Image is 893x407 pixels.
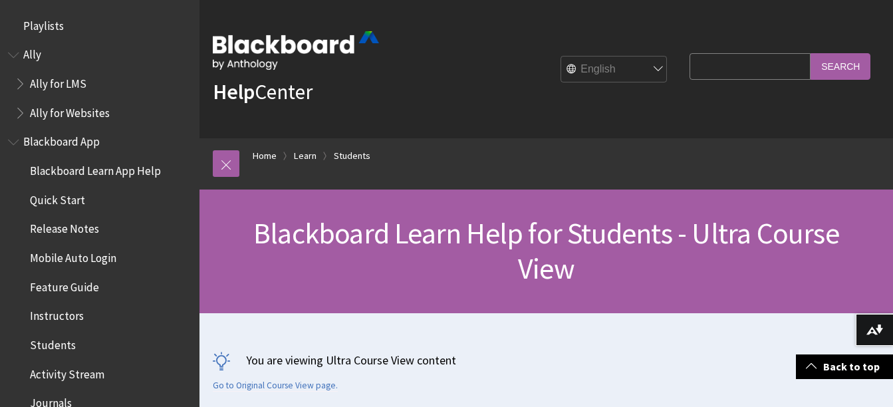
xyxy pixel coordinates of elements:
[30,305,84,323] span: Instructors
[30,102,110,120] span: Ally for Websites
[253,215,839,287] span: Blackboard Learn Help for Students - Ultra Course View
[334,148,370,164] a: Students
[23,44,41,62] span: Ally
[30,218,99,236] span: Release Notes
[30,334,76,352] span: Students
[30,189,85,207] span: Quick Start
[213,380,338,392] a: Go to Original Course View page.
[8,15,191,37] nav: Book outline for Playlists
[213,78,255,105] strong: Help
[30,160,161,178] span: Blackboard Learn App Help
[30,247,116,265] span: Mobile Auto Login
[23,15,64,33] span: Playlists
[8,44,191,124] nav: Book outline for Anthology Ally Help
[561,57,668,83] select: Site Language Selector
[213,31,379,70] img: Blackboard by Anthology
[30,363,104,381] span: Activity Stream
[30,72,86,90] span: Ally for LMS
[30,276,99,294] span: Feature Guide
[213,352,880,368] p: You are viewing Ultra Course View content
[23,131,100,149] span: Blackboard App
[213,78,313,105] a: HelpCenter
[253,148,277,164] a: Home
[796,354,893,379] a: Back to top
[294,148,317,164] a: Learn
[811,53,870,79] input: Search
